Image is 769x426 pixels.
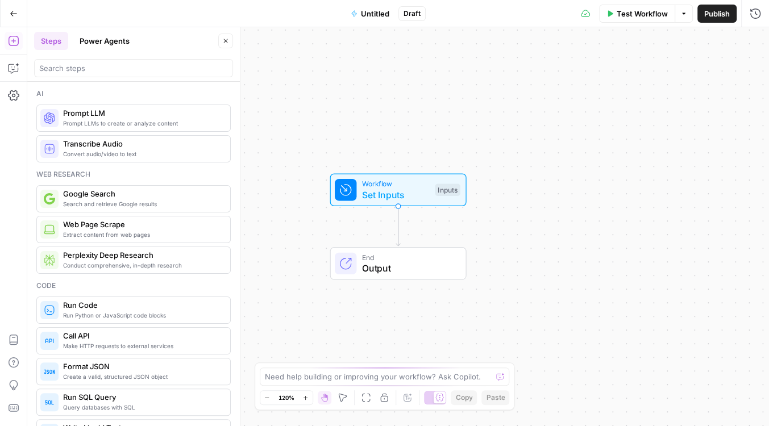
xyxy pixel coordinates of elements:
span: Copy [455,392,472,403]
span: Run Code [63,299,221,311]
button: Test Workflow [599,5,675,23]
span: Set Inputs [362,188,430,202]
button: Copy [451,390,477,405]
span: Extract content from web pages [63,230,221,239]
div: WorkflowSet InputsInputs [293,173,504,206]
span: Prompt LLMs to create or analyze content [63,119,221,128]
span: Google Search [63,188,221,199]
span: Search and retrieve Google results [63,199,221,208]
span: Web Page Scrape [63,219,221,230]
span: Make HTTP requests to external services [63,341,221,350]
span: Perplexity Deep Research [63,249,221,261]
button: Steps [34,32,68,50]
button: Paste [481,390,509,405]
span: Workflow [362,178,430,189]
span: Format JSON [63,361,221,372]
span: Transcribe Audio [63,138,221,149]
span: End [362,252,455,262]
span: Create a valid, structured JSON object [63,372,221,381]
button: Power Agents [73,32,136,50]
span: Untitled [361,8,389,19]
div: Code [36,281,231,291]
span: Convert audio/video to text [63,149,221,158]
span: Test Workflow [617,8,668,19]
button: Publish [697,5,737,23]
span: Run SQL Query [63,391,221,403]
div: Ai [36,89,231,99]
span: Publish [704,8,730,19]
span: Conduct comprehensive, in-depth research [63,261,221,270]
span: 120% [278,393,294,402]
input: Search steps [39,62,228,74]
span: Output [362,261,455,275]
div: Web research [36,169,231,179]
g: Edge from start to end [396,206,400,246]
div: Inputs [435,183,460,196]
span: Call API [63,330,221,341]
span: Run Python or JavaScript code blocks [63,311,221,320]
span: Query databases with SQL [63,403,221,412]
button: Untitled [344,5,396,23]
div: EndOutput [293,247,504,280]
span: Prompt LLM [63,107,221,119]
span: Paste [486,392,505,403]
span: Draft [404,9,421,19]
